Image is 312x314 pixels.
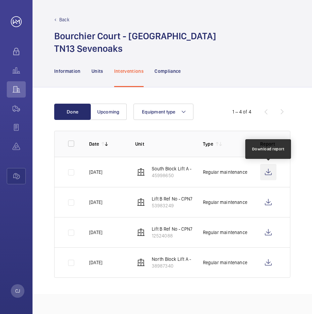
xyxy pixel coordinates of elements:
p: CJ [15,288,20,294]
p: 45998650 [152,172,214,179]
button: Upcoming [90,104,127,120]
p: [DATE] [89,229,102,236]
p: South Block Lift A - CPN70472 [152,165,214,172]
p: 12524088 [152,232,203,239]
p: Regular maintenance [203,259,247,266]
img: elevator.svg [137,198,145,206]
p: 38987340 [152,263,214,269]
p: Type [203,141,213,147]
img: elevator.svg [137,168,145,176]
div: 1 – 4 of 4 [232,108,251,115]
p: [DATE] [89,259,102,266]
p: 53983249 [152,202,203,209]
p: North Block Lift A - CPN70474 [152,256,214,263]
p: Lift B Ref No - CPN70473 [152,195,203,202]
p: Date [89,141,99,147]
img: elevator.svg [137,228,145,236]
h1: Bourchier Court - [GEOGRAPHIC_DATA] TN13 Sevenoaks [54,30,216,55]
div: Download report [252,146,285,152]
p: Regular maintenance [203,199,247,206]
span: Equipment type [142,109,175,114]
p: Units [91,68,103,75]
p: Regular maintenance [203,169,247,175]
p: Unit [135,141,192,147]
p: Interventions [114,68,144,75]
p: Back [59,16,69,23]
img: elevator.svg [137,258,145,267]
button: Equipment type [133,104,193,120]
p: [DATE] [89,169,102,175]
button: Done [54,104,91,120]
p: Compliance [154,68,181,75]
p: Regular maintenance [203,229,247,236]
p: Lift B Ref No - CPN70475 [152,226,203,232]
p: [DATE] [89,199,102,206]
p: Information [54,68,81,75]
